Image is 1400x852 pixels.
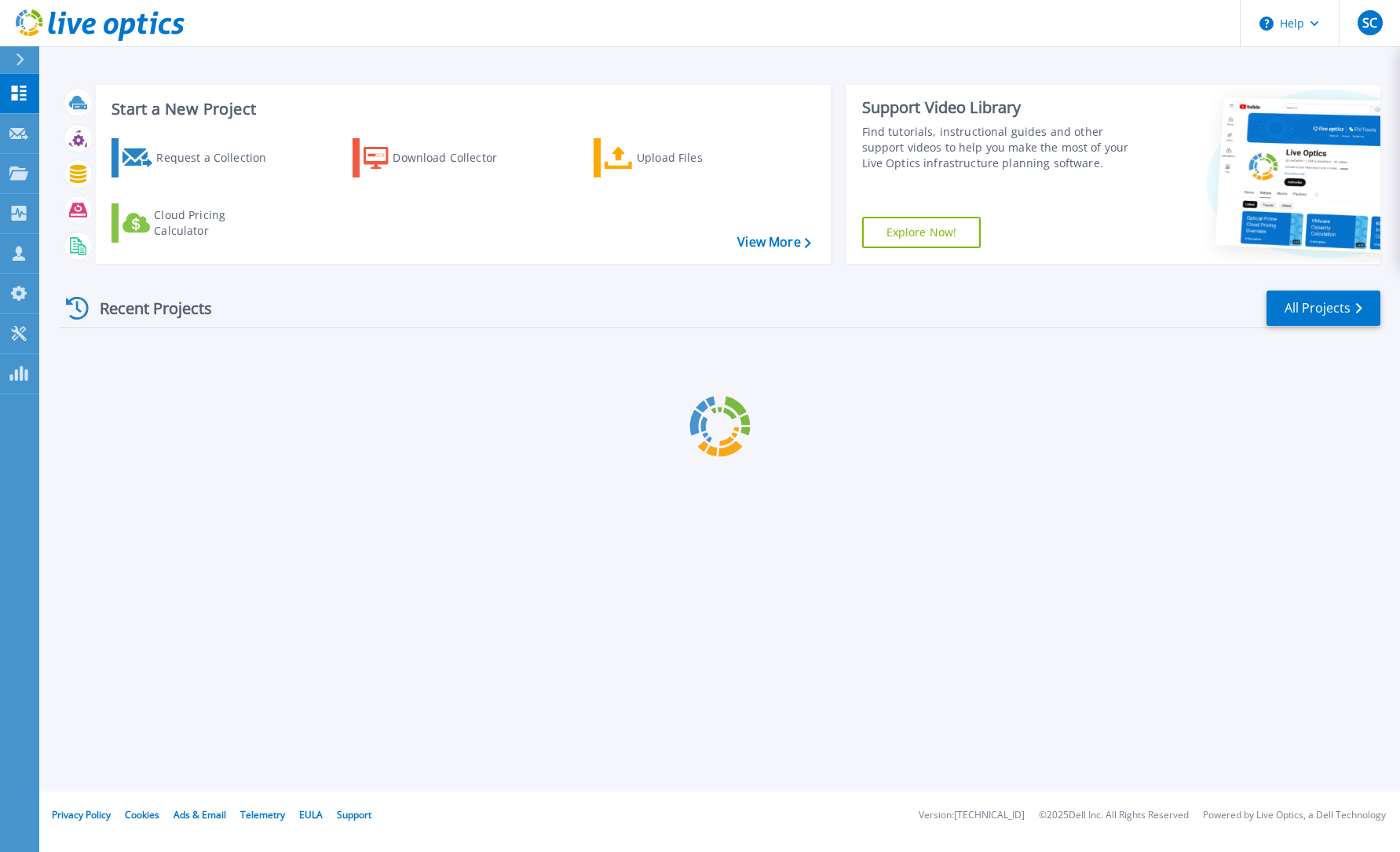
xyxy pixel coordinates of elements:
[1203,810,1386,821] li: Powered by Live Optics, a Dell Technology
[299,808,323,821] a: EULA
[862,97,1133,118] div: Support Video Library
[240,808,285,821] a: Telemetry
[52,808,111,821] a: Privacy Policy
[637,142,762,174] div: Upload Files
[111,203,287,243] a: Cloud Pricing Calculator
[737,235,810,250] a: View More
[337,808,371,821] a: Support
[919,810,1025,821] li: Version: [TECHNICAL_ID]
[111,101,810,118] h3: Start a New Project
[156,142,282,174] div: Request a Collection
[1267,291,1380,326] a: All Projects
[862,217,981,248] a: Explore Now!
[594,138,769,177] a: Upload Files
[174,808,226,821] a: Ads & Email
[1039,810,1189,821] li: © 2025 Dell Inc. All Rights Reserved
[125,808,159,821] a: Cookies
[154,207,280,239] div: Cloud Pricing Calculator
[1362,16,1377,29] span: SC
[111,138,287,177] a: Request a Collection
[393,142,518,174] div: Download Collector
[60,289,233,327] div: Recent Projects
[862,124,1133,171] div: Find tutorials, instructional guides and other support videos to help you make the most of your L...
[353,138,528,177] a: Download Collector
